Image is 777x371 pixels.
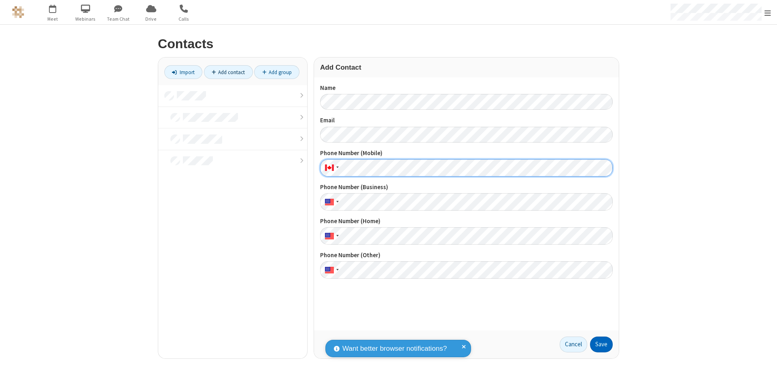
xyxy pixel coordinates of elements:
span: Want better browser notifications? [342,343,447,354]
div: United States: + 1 [320,227,341,245]
label: Phone Number (Home) [320,217,613,226]
label: Email [320,116,613,125]
img: QA Selenium DO NOT DELETE OR CHANGE [12,6,24,18]
div: United States: + 1 [320,193,341,211]
span: Calls [169,15,199,23]
label: Name [320,83,613,93]
div: Canada: + 1 [320,159,341,177]
span: Drive [136,15,166,23]
a: Add contact [204,65,253,79]
iframe: Chat [757,350,771,365]
label: Phone Number (Business) [320,183,613,192]
span: Team Chat [103,15,134,23]
h3: Add Contact [320,64,613,71]
a: Cancel [560,337,587,353]
a: Import [164,65,202,79]
h2: Contacts [158,37,619,51]
div: United States: + 1 [320,261,341,279]
span: Webinars [70,15,101,23]
label: Phone Number (Mobile) [320,149,613,158]
label: Phone Number (Other) [320,251,613,260]
button: Save [590,337,613,353]
span: Meet [38,15,68,23]
a: Add group [254,65,299,79]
